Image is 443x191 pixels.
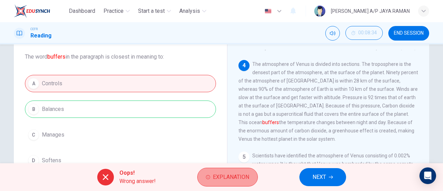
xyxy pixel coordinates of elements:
[30,27,38,32] span: CEFR
[25,53,216,61] span: The word in the paragraph is closest in meaning to:
[47,53,65,60] font: buffers
[388,26,429,41] button: END SESSION
[358,30,377,36] span: 00:08:34
[345,26,383,41] div: Hide
[119,177,156,185] span: Wrong answer!
[213,172,249,182] span: Explanation
[345,26,383,40] button: 00:08:34
[238,151,250,163] div: 5
[325,26,340,41] div: Mute
[69,7,95,15] span: Dashboard
[419,167,436,184] div: Open Intercom Messenger
[331,7,410,15] div: [PERSON_NAME] A/P JAYA RAMAN
[394,31,424,36] span: END SESSION
[138,7,165,15] span: Start a test
[299,168,346,186] button: NEXT
[66,5,98,17] button: Dashboard
[101,5,133,17] button: Practice
[264,9,272,14] img: en
[119,169,156,177] span: Oops!
[30,32,52,40] h1: Reading
[103,7,124,15] span: Practice
[238,60,250,71] div: 4
[314,6,325,17] img: Profile picture
[197,168,258,186] button: Explanation
[238,61,418,142] span: The atmosphere of Venus is divided into sections. The troposphere is the densest part of the atmo...
[179,7,200,15] span: Analysis
[135,5,174,17] button: Start a test
[262,120,279,125] font: buffers
[14,4,50,18] img: EduSynch logo
[177,5,209,17] button: Analysis
[14,4,66,18] a: EduSynch logo
[313,172,326,182] span: NEXT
